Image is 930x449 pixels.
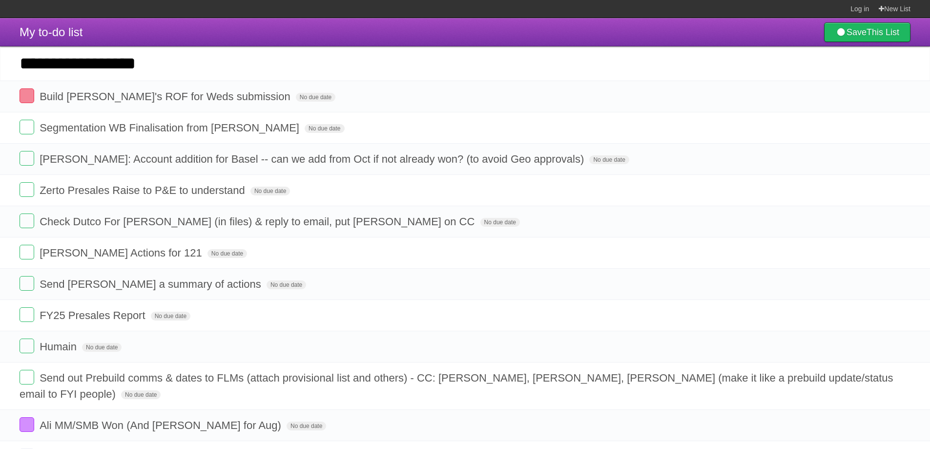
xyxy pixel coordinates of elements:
span: No due date [287,422,326,430]
span: No due date [589,155,629,164]
span: Send out Prebuild comms & dates to FLMs (attach provisional list and others) - CC: [PERSON_NAME],... [20,372,893,400]
span: Build [PERSON_NAME]'s ROF for Weds submission [40,90,293,103]
span: FY25 Presales Report [40,309,147,321]
b: This List [867,27,899,37]
span: [PERSON_NAME]: Account addition for Basel -- can we add from Oct if not already won? (to avoid Ge... [40,153,586,165]
label: Done [20,417,34,432]
span: Humain [40,341,79,353]
span: No due date [207,249,247,258]
label: Done [20,245,34,259]
span: Check Dutco For [PERSON_NAME] (in files) & reply to email, put [PERSON_NAME] on CC [40,215,477,228]
span: No due date [151,312,190,321]
label: Done [20,88,34,103]
label: Done [20,214,34,228]
label: Done [20,276,34,291]
span: No due date [121,390,161,399]
span: No due date [480,218,520,227]
span: No due date [267,280,306,289]
a: SaveThis List [824,22,910,42]
span: Send [PERSON_NAME] a summary of actions [40,278,264,290]
label: Done [20,370,34,385]
span: No due date [305,124,344,133]
span: Segmentation WB Finalisation from [PERSON_NAME] [40,122,302,134]
label: Done [20,307,34,322]
label: Done [20,151,34,166]
span: No due date [82,343,122,352]
span: Ali MM/SMB Won (And [PERSON_NAME] for Aug) [40,419,284,431]
label: Done [20,339,34,353]
span: Zerto Presales Raise to P&E to understand [40,184,248,196]
label: Done [20,120,34,134]
span: [PERSON_NAME] Actions for 121 [40,247,205,259]
span: No due date [250,187,290,195]
label: Done [20,182,34,197]
span: No due date [296,93,335,102]
span: My to-do list [20,25,83,39]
